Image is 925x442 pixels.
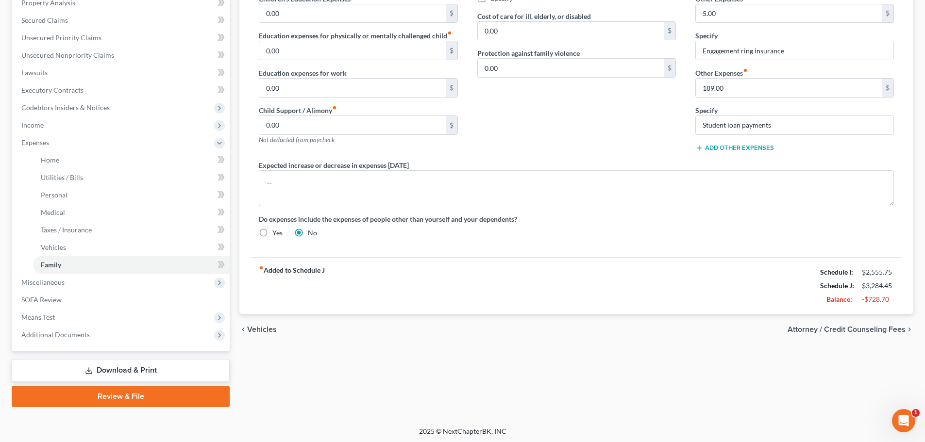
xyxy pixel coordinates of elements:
[820,268,853,276] strong: Schedule I:
[247,326,277,333] span: Vehicles
[862,295,894,304] div: -$728.70
[447,31,452,35] i: fiber_manual_record
[332,105,337,110] i: fiber_manual_record
[41,243,66,251] span: Vehicles
[272,228,283,238] label: Yes
[12,359,230,382] a: Download & Print
[239,326,277,333] button: chevron_left Vehicles
[788,326,906,333] span: Attorney / Credit Counseling Fees
[664,22,675,40] div: $
[695,105,718,115] label: Specify
[826,295,852,303] strong: Balance:
[21,33,101,42] span: Unsecured Priority Claims
[446,79,457,97] div: $
[14,82,230,99] a: Executory Contracts
[478,22,664,40] input: --
[33,221,230,239] a: Taxes / Insurance
[259,160,409,170] label: Expected increase or decrease in expenses [DATE]
[41,156,59,164] span: Home
[696,79,882,97] input: --
[14,291,230,309] a: SOFA Review
[695,68,748,78] label: Other Expenses
[21,295,62,304] span: SOFA Review
[21,103,110,112] span: Codebtors Insiders & Notices
[41,208,65,216] span: Medical
[14,47,230,64] a: Unsecured Nonpriority Claims
[21,86,84,94] span: Executory Contracts
[259,105,337,115] label: Child Support / Alimony
[33,186,230,204] a: Personal
[664,59,675,77] div: $
[33,204,230,221] a: Medical
[696,41,893,60] input: Specify...
[259,68,347,78] label: Education expenses for work
[788,326,913,333] button: Attorney / Credit Counseling Fees chevron_right
[820,281,854,290] strong: Schedule J:
[477,11,591,21] label: Cost of care for ill, elderly, or disabled
[12,386,230,407] a: Review & File
[696,116,893,134] input: Specify...
[695,31,718,41] label: Specify
[912,409,920,417] span: 1
[14,64,230,82] a: Lawsuits
[21,330,90,339] span: Additional Documents
[41,173,83,181] span: Utilities / Bills
[478,59,664,77] input: --
[33,239,230,256] a: Vehicles
[239,326,247,333] i: chevron_left
[259,136,335,144] span: Not deducted from paycheck
[259,41,445,60] input: --
[696,4,882,23] input: --
[41,226,92,234] span: Taxes / Insurance
[695,144,774,152] button: Add Other Expenses
[41,261,61,269] span: Family
[259,79,445,97] input: --
[477,48,580,58] label: Protection against family violence
[21,313,55,321] span: Means Test
[259,31,452,41] label: Education expenses for physically or mentally challenged child
[33,151,230,169] a: Home
[259,214,894,224] label: Do expenses include the expenses of people other than yourself and your dependents?
[21,138,49,147] span: Expenses
[862,267,894,277] div: $2,555.75
[259,265,325,306] strong: Added to Schedule J
[259,116,445,134] input: --
[446,116,457,134] div: $
[259,265,264,270] i: fiber_manual_record
[21,16,68,24] span: Secured Claims
[14,12,230,29] a: Secured Claims
[21,51,114,59] span: Unsecured Nonpriority Claims
[259,4,445,23] input: --
[892,409,915,432] iframe: Intercom live chat
[21,68,48,77] span: Lawsuits
[41,191,67,199] span: Personal
[446,4,457,23] div: $
[21,278,65,286] span: Miscellaneous
[906,326,913,333] i: chevron_right
[882,4,893,23] div: $
[33,256,230,274] a: Family
[862,281,894,291] div: $3,284.45
[33,169,230,186] a: Utilities / Bills
[21,121,44,129] span: Income
[308,228,317,238] label: No
[743,68,748,73] i: fiber_manual_record
[14,29,230,47] a: Unsecured Priority Claims
[446,41,457,60] div: $
[882,79,893,97] div: $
